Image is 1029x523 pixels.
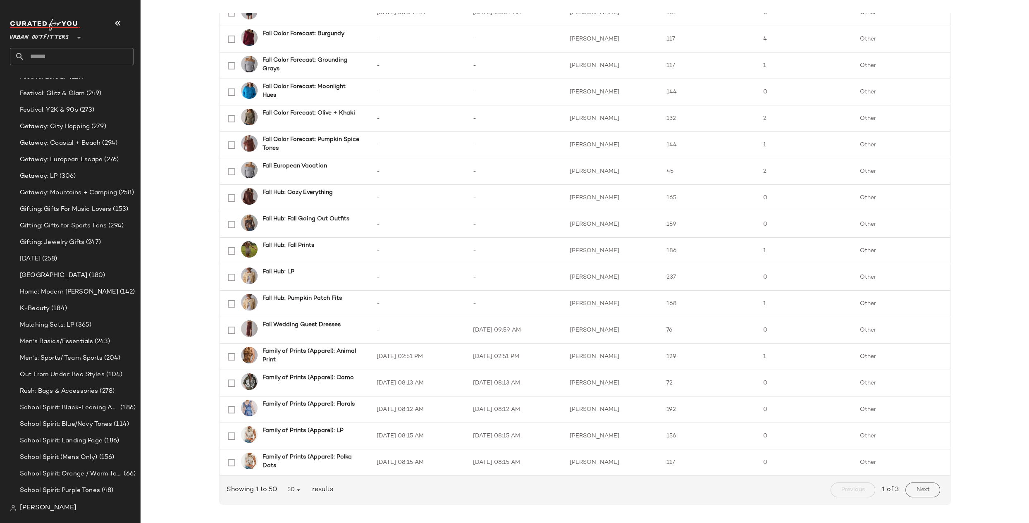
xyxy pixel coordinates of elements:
td: - [466,211,563,238]
td: - [466,105,563,132]
span: [PERSON_NAME] [20,503,76,513]
td: [PERSON_NAME] [563,396,660,423]
img: cfy_white_logo.C9jOOHJF.svg [10,19,80,31]
b: Family of Prints (Apparel): Polka Dots [263,453,360,470]
td: 1 [757,238,853,264]
span: (66) [122,469,136,479]
td: 0 [757,264,853,291]
td: 144 [660,79,757,105]
b: Family of Prints (Apparel): Animal Print [263,347,360,364]
td: 0 [757,449,853,476]
span: results [309,485,333,495]
span: Festival: Y2K & 90s [20,105,78,115]
span: (273) [78,105,95,115]
img: 101495638_012_b [241,267,258,284]
b: Family of Prints (Apparel): LP [263,426,344,435]
span: 1 of 3 [882,485,899,495]
td: [DATE] 08:12 AM [370,396,467,423]
span: Getaway: Coastal + Beach [20,139,100,148]
td: - [370,79,467,105]
td: [PERSON_NAME] [563,132,660,158]
td: 0 [757,79,853,105]
td: Other [853,344,950,370]
span: Getaway: Mountains + Camping [20,188,117,198]
td: [PERSON_NAME] [563,317,660,344]
td: Other [853,396,950,423]
td: 237 [660,264,757,291]
td: - [466,291,563,317]
span: Rush: Bags & Accessories [20,387,98,396]
td: 72 [660,370,757,396]
td: 2 [757,158,853,185]
td: 156 [660,423,757,449]
td: Other [853,370,950,396]
td: [PERSON_NAME] [563,344,660,370]
td: - [466,238,563,264]
span: Out From Under: Bec Styles [20,370,105,380]
span: Matching Sets: LP [20,320,74,330]
td: - [466,185,563,211]
img: 94325602_061_b [241,29,258,46]
td: 144 [660,132,757,158]
td: [DATE] 02:51 PM [370,344,467,370]
td: 1 [757,53,853,79]
td: 0 [757,370,853,396]
td: - [370,185,467,211]
span: (104) [105,370,123,380]
td: 1 [757,132,853,158]
td: 1 [757,291,853,317]
span: (249) [85,89,101,98]
td: [PERSON_NAME] [563,423,660,449]
td: 0 [757,396,853,423]
span: (153) [111,205,128,214]
span: (258) [117,188,134,198]
b: Fall Color Forecast: Pumpkin Spice Tones [263,135,360,153]
td: [PERSON_NAME] [563,291,660,317]
span: (306) [58,172,76,181]
td: [PERSON_NAME] [563,449,660,476]
span: (258) [41,254,57,264]
td: - [370,317,467,344]
td: - [466,158,563,185]
span: School Spirit: Purple Tones [20,486,100,495]
td: 0 [757,185,853,211]
td: - [370,105,467,132]
span: (180) [87,271,105,280]
td: - [370,158,467,185]
button: 50 [280,482,309,497]
b: Fall Color Forecast: Burgundy [263,29,344,38]
td: - [370,211,467,238]
td: Other [853,238,950,264]
span: School Spirit: Landing Page [20,436,103,446]
td: 129 [660,344,757,370]
img: 102409455_004_b [241,56,258,72]
td: [DATE] 08:13 AM [466,370,563,396]
img: 100775923_048_b [241,82,258,99]
img: 101507341_010_b [241,426,258,443]
td: - [370,26,467,53]
td: 45 [660,158,757,185]
td: Other [853,53,950,79]
span: Getaway: City Hopping [20,122,90,131]
td: Other [853,158,950,185]
span: (142) [118,287,135,297]
td: [PERSON_NAME] [563,79,660,105]
span: Men's Basics/Essentials [20,337,93,346]
td: [DATE] 08:15 AM [370,449,467,476]
b: Fall Hub: LP [263,267,294,276]
b: Fall Hub: Pumpkin Patch Fits [263,294,342,303]
td: Other [853,26,950,53]
td: 1 [757,344,853,370]
img: 76010537_089_b [241,320,258,337]
td: [DATE] 08:15 AM [466,449,563,476]
span: (186) [103,436,119,446]
span: Showing 1 to 50 [227,485,280,495]
td: Other [853,264,950,291]
span: (156) [98,453,115,462]
span: Gifting: Gifts For Music Lovers [20,205,111,214]
td: [DATE] 08:12 AM [466,396,563,423]
img: svg%3e [10,505,17,511]
td: - [370,291,467,317]
td: Other [853,423,950,449]
b: Fall Color Forecast: Olive + Khaki [263,109,355,117]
